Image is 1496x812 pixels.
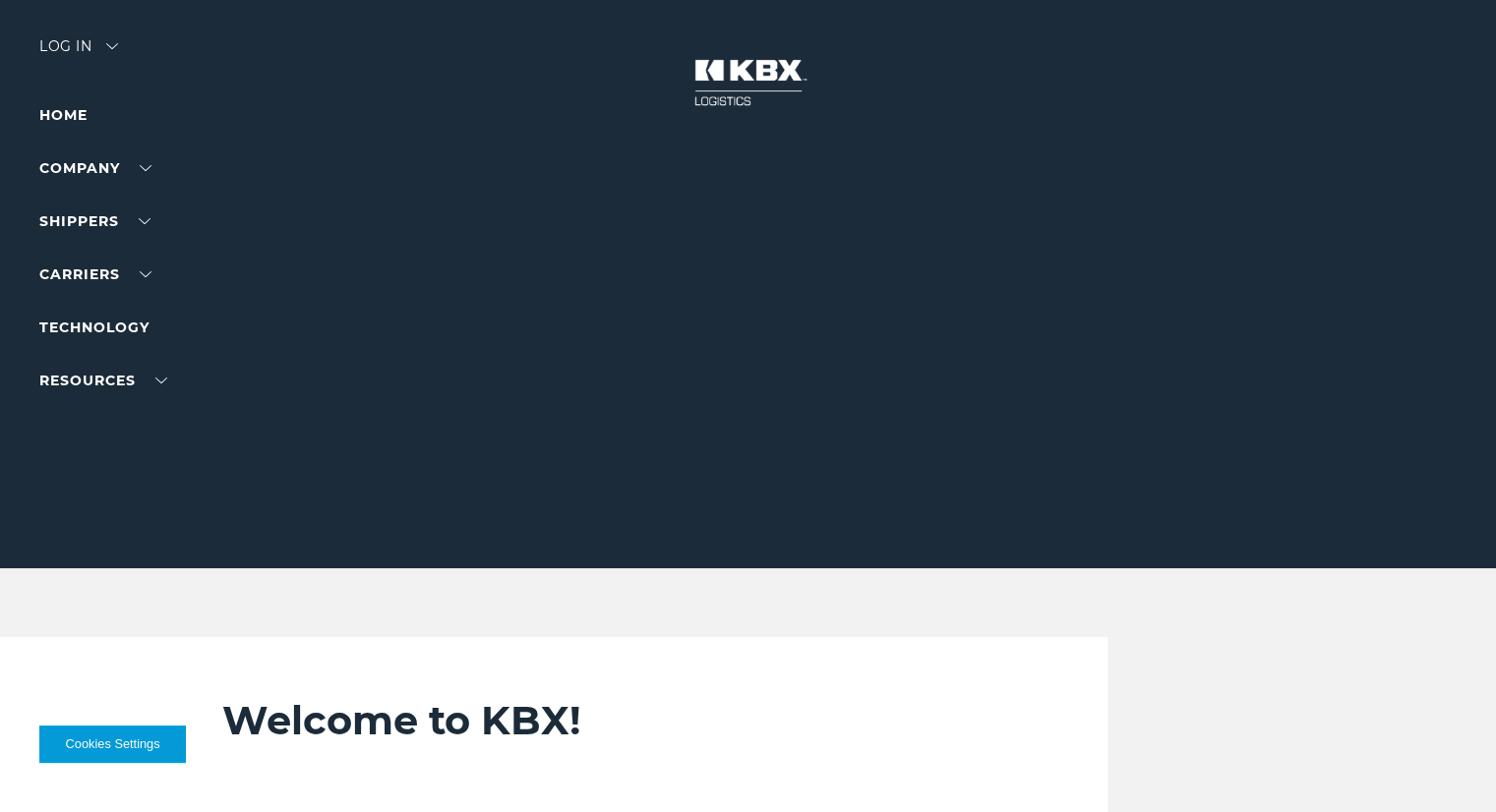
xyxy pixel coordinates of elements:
[39,212,150,230] a: SHIPPERS
[39,725,186,763] button: Cookies Settings
[675,39,822,126] img: kbx logo
[39,319,150,336] a: Technology
[39,106,88,124] a: Home
[222,696,1030,745] h2: Welcome to KBX!
[106,43,118,49] img: arrow
[39,372,167,389] a: RESOURCES
[39,39,118,68] div: Log in
[39,265,151,283] a: Carriers
[39,159,151,177] a: Company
